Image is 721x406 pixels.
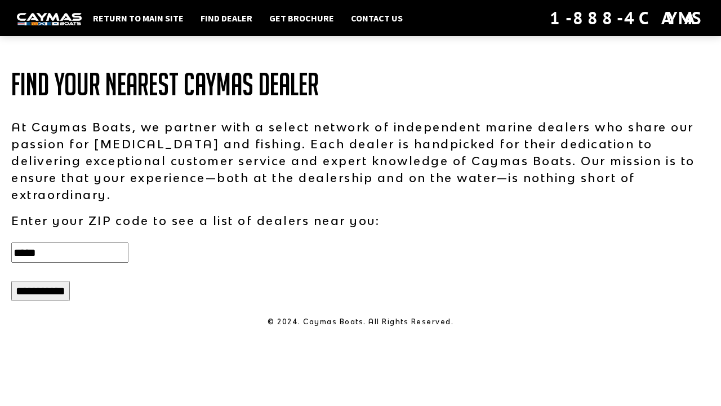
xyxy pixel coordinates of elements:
p: © 2024. Caymas Boats. All Rights Reserved. [11,317,710,327]
a: Get Brochure [264,11,340,25]
a: Find Dealer [195,11,258,25]
a: Return to main site [87,11,189,25]
div: 1-888-4CAYMAS [550,6,704,30]
p: Enter your ZIP code to see a list of dealers near you: [11,212,710,229]
a: Contact Us [345,11,408,25]
p: At Caymas Boats, we partner with a select network of independent marine dealers who share our pas... [11,118,710,203]
img: white-logo-c9c8dbefe5ff5ceceb0f0178aa75bf4bb51f6bca0971e226c86eb53dfe498488.png [17,13,82,25]
h1: Find Your Nearest Caymas Dealer [11,68,710,101]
